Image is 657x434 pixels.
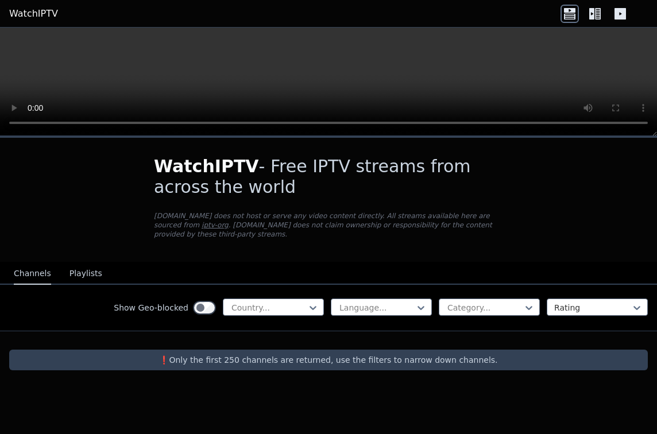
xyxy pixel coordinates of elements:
h1: - Free IPTV streams from across the world [154,156,503,197]
a: iptv-org [202,221,229,229]
span: WatchIPTV [154,156,259,176]
button: Playlists [69,263,102,285]
label: Show Geo-blocked [114,302,188,313]
p: ❗️Only the first 250 channels are returned, use the filters to narrow down channels. [14,354,643,366]
button: Channels [14,263,51,285]
p: [DOMAIN_NAME] does not host or serve any video content directly. All streams available here are s... [154,211,503,239]
a: WatchIPTV [9,7,58,21]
